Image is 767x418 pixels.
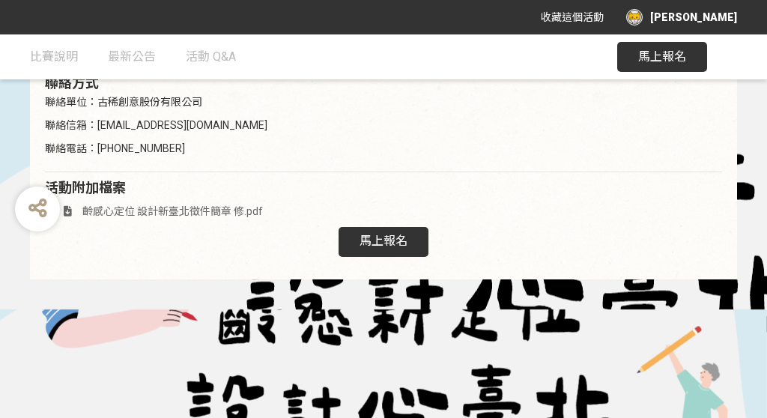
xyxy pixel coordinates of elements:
[186,34,236,79] a: 活動 Q&A
[45,118,722,133] p: 聯絡信箱：[EMAIL_ADDRESS][DOMAIN_NAME]
[638,49,686,64] span: 馬上報名
[82,205,263,217] span: 齡感心定位 設計新臺北徵件簡章 修.pdf
[541,11,604,23] span: 收藏這個活動
[45,180,126,196] span: 活動附加檔案
[45,94,722,110] p: 聯絡單位：古稀創意股份有限公司
[45,75,99,91] strong: 聯絡方式
[108,34,156,79] a: 最新公告
[360,234,407,248] span: 馬上報名
[30,34,78,79] a: 比賽說明
[45,205,263,217] a: 齡感心定位 設計新臺北徵件簡章 修.pdf
[108,49,156,64] span: 最新公告
[186,49,236,64] span: 活動 Q&A
[30,49,78,64] span: 比賽說明
[45,141,722,157] p: 聯絡電話：[PHONE_NUMBER]
[617,42,707,72] button: 馬上報名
